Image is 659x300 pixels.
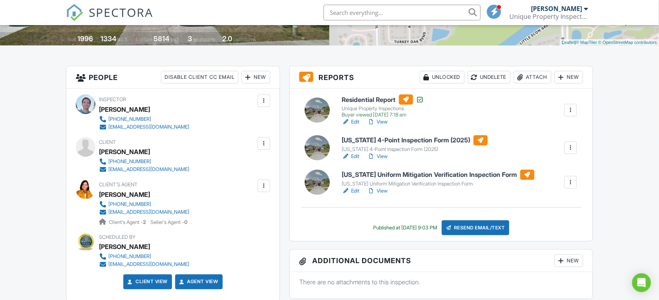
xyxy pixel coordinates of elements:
[342,146,488,153] div: [US_STATE] 4-Point Inspection Form (2025)
[108,201,151,207] div: [PHONE_NUMBER]
[161,71,238,84] div: Disable Client CC Email
[99,253,189,260] a: [PHONE_NUMBER]
[99,123,189,131] a: [EMAIL_ADDRESS][DOMAIN_NAME]
[555,255,583,267] div: New
[342,95,424,118] a: Residential Report Unique Property Inspections. Buyer viewed [DATE] 7:18 am
[599,40,657,45] a: © OpenStreetMap contributors
[342,105,424,112] div: Unique Property Inspections.
[290,250,593,272] h3: Additional Documents
[68,36,76,42] span: Built
[233,36,256,42] span: bathrooms
[342,187,360,195] a: Edit
[117,36,128,42] span: sq. ft.
[108,116,151,122] div: [PHONE_NUMBER]
[101,35,116,43] div: 1334
[99,234,135,240] span: Scheduled By
[184,219,187,225] strong: 0
[154,35,169,43] div: 5814
[108,261,189,267] div: [EMAIL_ADDRESS][DOMAIN_NAME]
[99,146,150,158] div: [PERSON_NAME]
[576,40,597,45] a: © MapTiler
[342,135,488,153] a: [US_STATE] 4-Point Inspection Form (2025) [US_STATE] 4-Point Inspection Form (2025)
[555,71,583,84] div: New
[143,219,146,225] strong: 2
[468,71,511,84] div: Undelete
[342,95,424,105] h6: Residential Report
[368,153,388,160] a: View
[222,35,232,43] div: 2.0
[342,135,488,145] h6: [US_STATE] 4-Point Inspection Form (2025)
[99,96,126,102] span: Inspector
[373,225,437,231] div: Published at [DATE] 9:03 PM
[99,241,150,253] div: [PERSON_NAME]
[108,209,189,215] div: [EMAIL_ADDRESS][DOMAIN_NAME]
[108,166,189,173] div: [EMAIL_ADDRESS][DOMAIN_NAME]
[342,118,360,126] a: Edit
[170,36,180,42] span: sq.ft.
[514,71,551,84] div: Attach
[136,36,152,42] span: Lot Size
[99,115,189,123] a: [PHONE_NUMBER]
[242,71,270,84] div: New
[442,220,509,235] div: Resend Email/Text
[99,104,150,115] div: [PERSON_NAME]
[560,39,659,46] div: |
[108,253,151,260] div: [PHONE_NUMBER]
[531,5,582,13] div: [PERSON_NAME]
[342,170,535,187] a: [US_STATE] Uniform Mitigation Verification Inspection Form [US_STATE] Uniform Mitigation Verifica...
[150,219,187,225] span: Seller's Agent -
[290,66,593,89] h3: Reports
[193,36,215,42] span: bedrooms
[99,158,189,165] a: [PHONE_NUMBER]
[342,153,360,160] a: Edit
[342,181,535,187] div: [US_STATE] Uniform Mitigation Verification Inspection Form
[66,11,153,27] a: SPECTORA
[108,124,189,130] div: [EMAIL_ADDRESS][DOMAIN_NAME]
[99,208,189,216] a: [EMAIL_ADDRESS][DOMAIN_NAME]
[509,13,588,20] div: Unique Property Inspections, LLC
[126,278,168,286] a: Client View
[99,165,189,173] a: [EMAIL_ADDRESS][DOMAIN_NAME]
[420,71,465,84] div: Unlocked
[89,4,153,20] span: SPECTORA
[109,219,147,225] span: Client's Agent -
[66,4,83,21] img: The Best Home Inspection Software - Spectora
[99,200,189,208] a: [PHONE_NUMBER]
[324,5,481,20] input: Search everything...
[368,187,388,195] a: View
[178,278,218,286] a: Agent View
[108,158,151,165] div: [PHONE_NUMBER]
[99,139,116,145] span: Client
[632,273,651,292] div: Open Intercom Messenger
[342,112,424,118] div: Buyer viewed [DATE] 7:18 am
[342,170,535,180] h6: [US_STATE] Uniform Mitigation Verification Inspection Form
[368,118,388,126] a: View
[562,40,575,45] a: Leaflet
[99,182,137,187] span: Client's Agent
[188,35,192,43] div: 3
[66,66,280,89] h3: People
[99,189,150,200] a: [PERSON_NAME]
[299,278,583,287] p: There are no attachments to this inspection.
[77,35,93,43] div: 1996
[99,260,189,268] a: [EMAIL_ADDRESS][DOMAIN_NAME]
